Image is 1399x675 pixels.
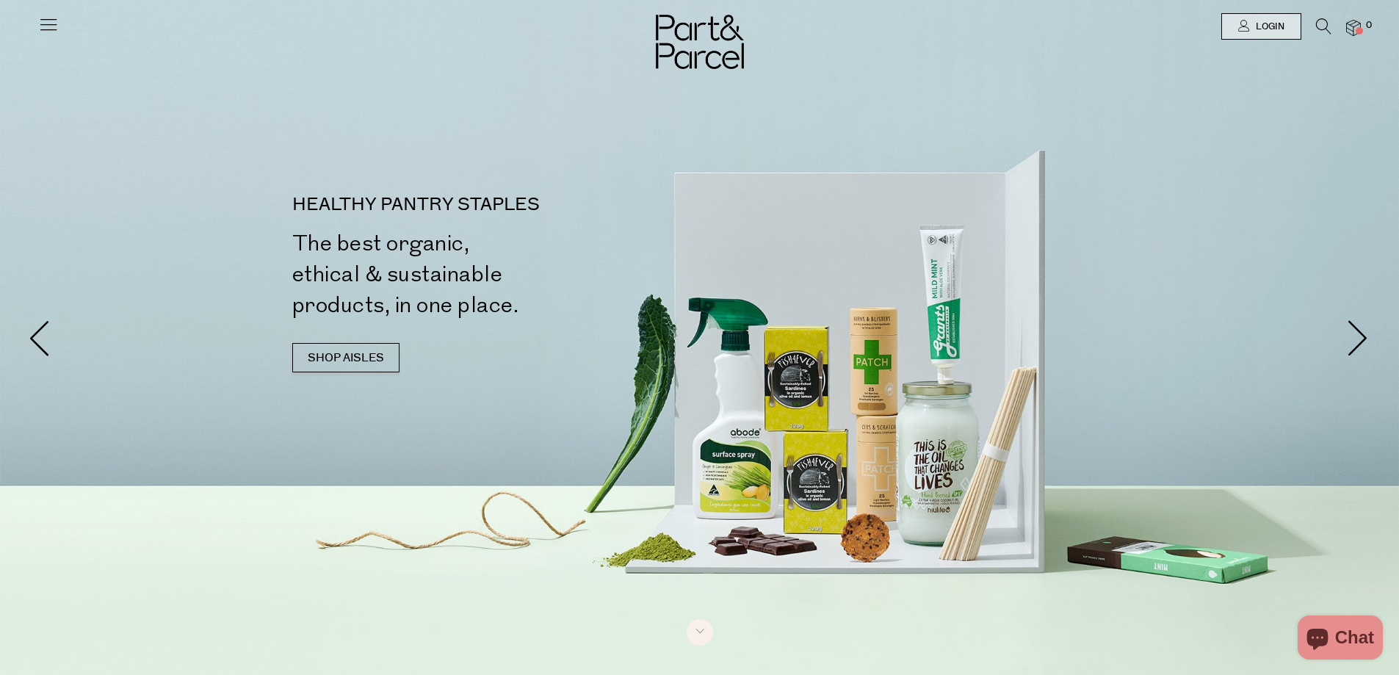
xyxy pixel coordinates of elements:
a: SHOP AISLES [292,343,400,372]
span: Login [1252,21,1284,33]
h2: The best organic, ethical & sustainable products, in one place. [292,228,706,321]
inbox-online-store-chat: Shopify online store chat [1293,616,1387,663]
a: Login [1221,13,1301,40]
p: HEALTHY PANTRY STAPLES [292,196,706,214]
a: 0 [1346,20,1361,35]
span: 0 [1362,19,1375,32]
img: Part&Parcel [656,15,744,69]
